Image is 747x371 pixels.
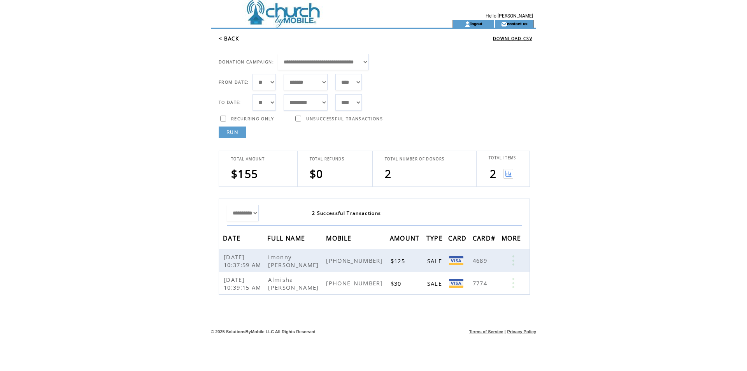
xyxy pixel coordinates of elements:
[310,156,344,162] span: TOTAL REFUNDS
[503,169,513,179] img: View graph
[465,21,470,27] img: account_icon.gif
[493,36,532,41] a: DOWNLOAD CSV
[267,232,307,246] span: FULL NAME
[312,210,381,216] span: 2 Successful Transactions
[223,232,242,246] span: DATE
[469,329,503,334] a: Terms of Service
[473,232,498,246] span: CARD#
[326,257,385,264] span: [PHONE_NUMBER]
[231,116,274,121] span: RECURRING ONLY
[473,236,498,240] a: CARD#
[427,280,444,287] span: SALE
[224,276,263,291] span: [DATE] 10:39:15 AM
[391,280,403,287] span: $30
[486,13,533,19] span: Hello [PERSON_NAME]
[219,100,241,105] span: TO DATE:
[231,156,265,162] span: TOTAL AMOUNT
[489,155,516,160] span: TOTAL ITEMS
[224,253,263,269] span: [DATE] 10:37:59 AM
[268,276,321,291] span: Almisha [PERSON_NAME]
[507,329,536,334] a: Privacy Policy
[268,253,321,269] span: Imonny [PERSON_NAME]
[470,21,482,26] a: logout
[390,232,422,246] span: AMOUNT
[501,21,507,27] img: contact_us_icon.gif
[219,79,249,85] span: FROM DATE:
[426,232,445,246] span: TYPE
[310,166,323,181] span: $0
[490,166,496,181] span: 2
[326,279,385,287] span: [PHONE_NUMBER]
[507,21,528,26] a: contact us
[326,236,353,240] a: MOBILE
[219,35,239,42] a: < BACK
[231,166,258,181] span: $155
[326,232,353,246] span: MOBILE
[449,256,463,265] img: Visa
[505,329,506,334] span: |
[211,329,316,334] span: © 2025 SolutionsByMobile LLC All Rights Reserved
[390,236,422,240] a: AMOUNT
[223,236,242,240] a: DATE
[448,232,468,246] span: CARD
[448,236,468,240] a: CARD
[391,257,407,265] span: $125
[502,232,523,246] span: MORE
[473,279,489,287] span: 7774
[306,116,383,121] span: UNSUCCESSFUL TRANSACTIONS
[427,257,444,265] span: SALE
[449,279,463,288] img: Visa
[473,257,489,264] span: 4689
[219,127,246,138] a: RUN
[385,166,391,181] span: 2
[426,236,445,240] a: TYPE
[219,59,274,65] span: DONATION CAMPAIGN:
[385,156,444,162] span: TOTAL NUMBER OF DONORS
[267,236,307,240] a: FULL NAME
